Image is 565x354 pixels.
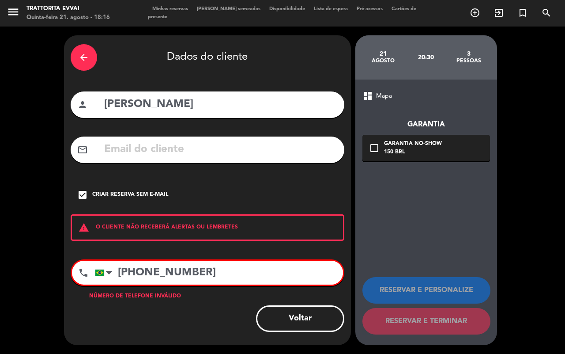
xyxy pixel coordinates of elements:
[541,8,552,18] i: search
[72,222,96,233] i: warning
[470,8,480,18] i: add_circle_outline
[148,7,192,11] span: Minhas reservas
[95,261,116,284] div: Brazil (Brasil): +55
[192,7,265,11] span: [PERSON_NAME] semeadas
[384,140,442,148] div: Garantia No-show
[77,145,88,155] i: mail_outline
[447,50,490,57] div: 3
[26,4,110,13] div: Trattorita Evvai
[362,277,490,304] button: RESERVAR E PERSONALIZE
[103,141,338,159] input: Email do cliente
[362,119,490,130] div: Garantia
[77,99,88,110] i: person
[103,95,338,114] input: Nome do cliente
[362,50,405,57] div: 21
[265,7,309,11] span: Disponibilidade
[92,190,168,199] div: Criar reserva sem e-mail
[376,91,392,101] span: Mapa
[78,267,89,278] i: phone
[352,7,387,11] span: Pré-acessos
[447,57,490,65] div: pessoas
[71,214,344,241] div: O CLIENTE NÃO RECEBERÁ ALERTAS OU LEMBRETES
[7,5,20,22] button: menu
[517,8,528,18] i: turned_in_not
[369,143,380,153] i: check_box_outline_blank
[309,7,352,11] span: Lista de espera
[95,261,343,285] input: Número de telefone ...
[26,13,110,22] div: Quinta-feira 21. agosto - 18:16
[79,52,89,63] i: arrow_back
[71,292,344,301] div: Número de telefone inválido
[71,42,344,73] div: Dados do cliente
[7,5,20,19] i: menu
[493,8,504,18] i: exit_to_app
[362,57,405,65] div: agosto
[404,42,447,73] div: 20:30
[384,148,442,157] div: 150 BRL
[256,305,344,332] button: Voltar
[362,91,373,101] span: dashboard
[77,190,88,200] i: check_box
[362,308,490,335] button: RESERVAR E TERMINAR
